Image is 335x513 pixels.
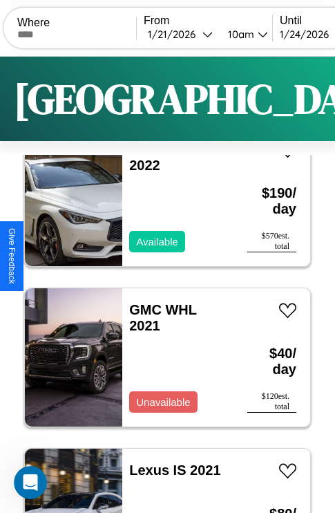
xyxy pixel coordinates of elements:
h3: $ 190 / day [247,171,296,231]
div: 10am [221,28,258,41]
p: Available [136,232,178,251]
div: Give Feedback [7,228,17,284]
label: Where [17,17,136,29]
a: Infiniti M35h 2022 [129,142,210,173]
a: Lexus IS 2021 [129,463,220,478]
button: 1/21/2026 [144,27,217,41]
label: From [144,15,272,27]
div: $ 570 est. total [247,231,296,252]
a: GMC WHL 2021 [129,302,196,333]
div: 1 / 21 / 2026 [148,28,202,41]
div: $ 120 est. total [247,391,296,413]
h3: $ 40 / day [247,332,296,391]
p: Unavailable [136,393,190,411]
button: 10am [217,27,272,41]
iframe: Intercom live chat [14,466,47,499]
